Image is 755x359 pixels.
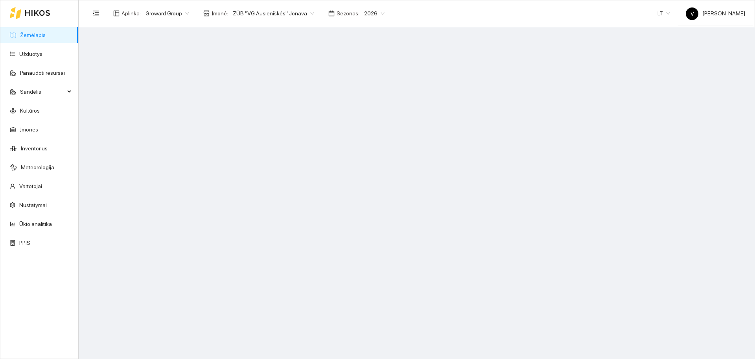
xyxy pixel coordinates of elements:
[113,10,120,17] span: layout
[19,202,47,208] a: Nustatymai
[21,164,54,170] a: Meteorologija
[20,70,65,76] a: Panaudoti resursai
[364,7,385,19] span: 2026
[19,183,42,189] a: Vartotojai
[686,10,745,17] span: [PERSON_NAME]
[20,32,46,38] a: Žemėlapis
[92,10,99,17] span: menu-fold
[328,10,335,17] span: calendar
[657,7,670,19] span: LT
[203,10,210,17] span: shop
[212,9,228,18] span: Įmonė :
[337,9,359,18] span: Sezonas :
[21,145,48,152] a: Inventorius
[145,7,189,19] span: Groward Group
[122,9,141,18] span: Aplinka :
[19,240,30,246] a: PPIS
[233,7,314,19] span: ŽŪB "VG Ausieniškės" Jonava
[19,221,52,227] a: Ūkio analitika
[88,6,104,21] button: menu-fold
[20,84,65,100] span: Sandėlis
[19,51,42,57] a: Užduotys
[20,126,38,133] a: Įmonės
[20,107,40,114] a: Kultūros
[691,7,694,20] span: V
